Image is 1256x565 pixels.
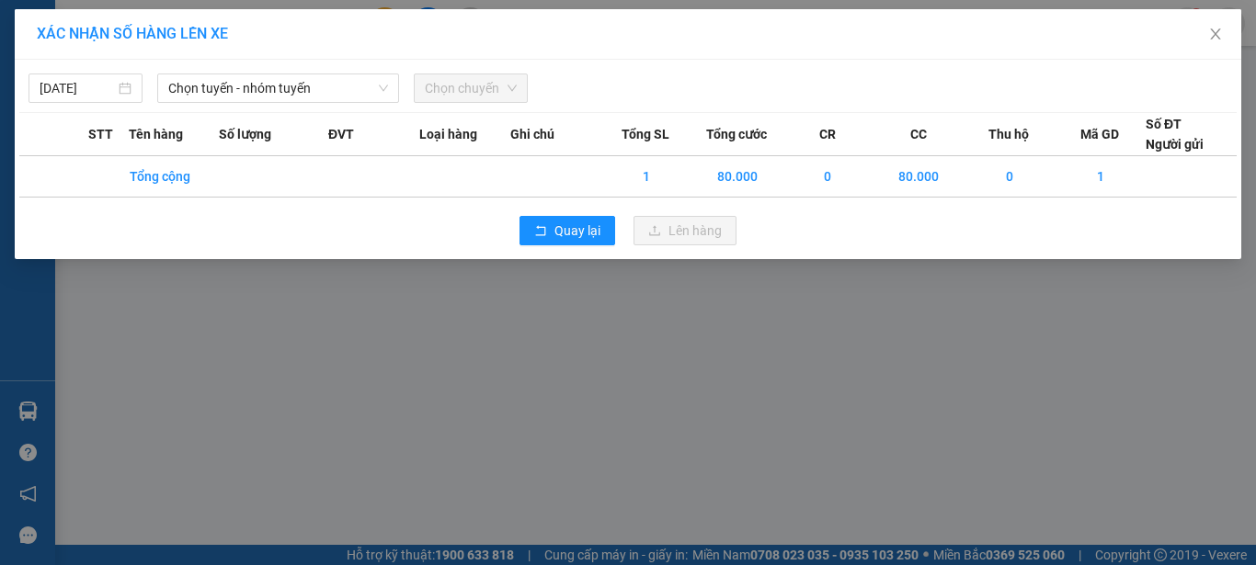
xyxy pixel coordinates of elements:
span: close [1208,27,1223,41]
strong: 02033 616 626 - [161,103,257,119]
span: Số lượng [219,124,271,144]
strong: 024 3236 3236 - [46,50,255,82]
strong: Công ty TNHH Phúc Xuyên [48,9,254,28]
span: Loại hàng [419,124,477,144]
td: 1 [600,156,691,198]
input: 14/10/2025 [40,78,115,98]
button: uploadLên hàng [634,216,736,245]
button: Close [1190,9,1241,61]
td: 0 [965,156,1056,198]
span: CR [819,124,836,144]
td: Tổng cộng [129,156,220,198]
span: down [378,83,389,94]
span: XÁC NHẬN SỐ HÀNG LÊN XE [37,25,228,42]
span: Chọn tuyến - nhóm tuyến [168,74,388,102]
span: ĐVT [328,124,354,144]
span: Chọn chuyến [425,74,517,102]
span: Ghi chú [510,124,554,144]
strong: 0888 827 827 - 0848 827 827 [127,66,256,98]
span: Gửi hàng Hạ Long: Hotline: [43,103,258,135]
span: rollback [534,224,547,239]
span: Tên hàng [129,124,183,144]
span: Mã GD [1080,124,1119,144]
td: 1 [1055,156,1146,198]
td: 80.000 [691,156,782,198]
span: Tổng SL [622,124,669,144]
img: logo [12,119,40,209]
span: CC [910,124,927,144]
span: Quay lại [554,220,600,241]
span: Thu hộ [988,124,1029,144]
span: CD1410250246 [261,123,371,142]
span: Tổng cước [706,124,767,144]
div: Số ĐT Người gửi [1146,114,1204,154]
td: 80.000 [873,156,965,198]
button: rollbackQuay lại [520,216,615,245]
strong: 0886 027 027 [134,119,215,135]
span: Gửi hàng [GEOGRAPHIC_DATA]: Hotline: [46,33,256,98]
span: STT [88,124,113,144]
td: 0 [782,156,873,198]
